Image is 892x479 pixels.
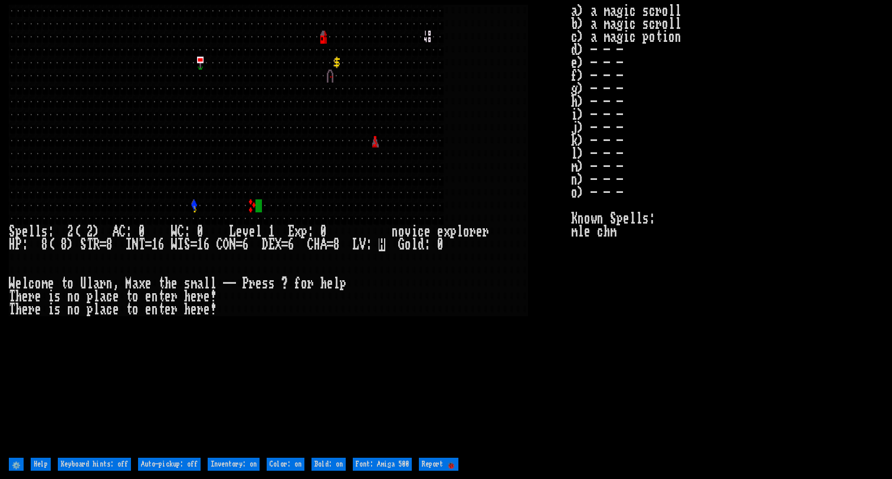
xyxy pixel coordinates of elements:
[333,238,340,251] div: 8
[217,238,223,251] div: C
[28,277,35,290] div: c
[48,303,54,316] div: i
[67,303,74,316] div: n
[184,303,191,316] div: h
[307,225,314,238] div: :
[106,277,113,290] div: n
[184,277,191,290] div: s
[15,225,22,238] div: p
[379,238,385,251] mark: H
[93,303,100,316] div: l
[48,290,54,303] div: i
[229,238,236,251] div: N
[54,290,61,303] div: s
[191,303,197,316] div: e
[158,290,165,303] div: t
[470,225,476,238] div: r
[411,225,418,238] div: i
[242,225,249,238] div: v
[106,303,113,316] div: c
[327,277,333,290] div: e
[191,238,197,251] div: =
[67,238,74,251] div: )
[9,458,24,471] input: ⚙️
[249,277,255,290] div: r
[28,290,35,303] div: r
[93,225,100,238] div: )
[93,277,100,290] div: a
[67,290,74,303] div: n
[22,290,28,303] div: e
[437,225,444,238] div: e
[15,277,22,290] div: e
[15,303,22,316] div: h
[22,225,28,238] div: e
[262,277,268,290] div: s
[184,238,191,251] div: S
[100,277,106,290] div: r
[571,5,883,455] stats: a) a magic scroll b) a magic scroll c) a magic potion d) - - - e) - - - f) - - - g) - - - h) - - ...
[74,303,80,316] div: o
[132,277,139,290] div: a
[208,458,260,471] input: Inventory: on
[424,225,431,238] div: e
[35,303,41,316] div: e
[48,238,54,251] div: (
[294,277,301,290] div: f
[106,238,113,251] div: 8
[35,225,41,238] div: l
[61,277,67,290] div: t
[139,225,145,238] div: 0
[229,225,236,238] div: L
[126,277,132,290] div: M
[100,303,106,316] div: a
[418,238,424,251] div: d
[22,238,28,251] div: :
[301,277,307,290] div: o
[444,225,450,238] div: x
[197,277,204,290] div: a
[184,225,191,238] div: :
[165,290,171,303] div: e
[67,277,74,290] div: o
[398,238,405,251] div: G
[158,303,165,316] div: t
[54,303,61,316] div: s
[152,290,158,303] div: n
[67,225,74,238] div: 2
[171,225,178,238] div: W
[41,225,48,238] div: s
[197,290,204,303] div: r
[418,225,424,238] div: c
[242,277,249,290] div: P
[87,290,93,303] div: p
[58,458,131,471] input: Keyboard hints: off
[171,238,178,251] div: W
[314,238,320,251] div: H
[204,277,210,290] div: l
[320,277,327,290] div: h
[353,238,359,251] div: L
[113,225,119,238] div: A
[9,277,15,290] div: W
[288,225,294,238] div: E
[126,290,132,303] div: t
[145,277,152,290] div: e
[450,225,457,238] div: p
[437,238,444,251] div: 0
[268,225,275,238] div: 1
[366,238,372,251] div: :
[171,303,178,316] div: r
[93,238,100,251] div: R
[28,225,35,238] div: l
[229,277,236,290] div: -
[74,225,80,238] div: (
[392,225,398,238] div: n
[301,225,307,238] div: p
[288,238,294,251] div: 6
[249,225,255,238] div: e
[31,458,51,471] input: Help
[405,238,411,251] div: o
[22,303,28,316] div: e
[262,238,268,251] div: D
